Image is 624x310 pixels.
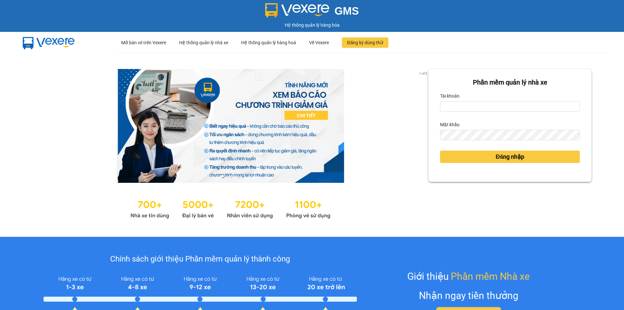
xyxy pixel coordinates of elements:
div: Hệ thống quản lý hàng hóa [2,21,622,29]
img: logo 2 [265,3,330,18]
div: Mở bán vé trên Vexere [121,32,166,53]
p: 1 of 3 [417,69,428,77]
button: Đăng nhập [440,151,580,163]
span: Đăng ký dùng thử [347,39,383,46]
input: Mật khẩu [440,130,580,140]
span: Phần mềm Nhà xe [451,269,530,284]
img: mbUUG5Q.png [16,32,81,53]
div: Chính sách giới thiệu Phần mềm quản lý thành công [44,253,357,265]
span: Đăng nhập [496,152,524,161]
li: slide item 1 [221,175,224,178]
div: Hệ thống quản lý nhà xe [179,32,228,53]
li: slide item 2 [229,175,232,178]
label: Mật khẩu [440,119,460,130]
img: Statistics.png [130,196,331,221]
div: Phần mềm quản lý nhà xe [440,77,580,88]
div: Nhận ngay tiền thưởng [419,288,518,303]
label: Tài khoản [440,91,460,101]
div: Hệ thống quản lý hàng hoá [241,32,296,53]
a: GMS [265,10,359,15]
div: Giới thiệu [407,269,530,284]
button: Đăng ký dùng thử [342,37,388,48]
li: slide item 3 [237,175,240,178]
span: GMS [334,5,359,17]
button: previous slide / item [32,69,42,183]
div: Về Vexere [309,32,329,53]
input: Tài khoản [440,101,580,112]
button: next slide / item [419,69,428,183]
